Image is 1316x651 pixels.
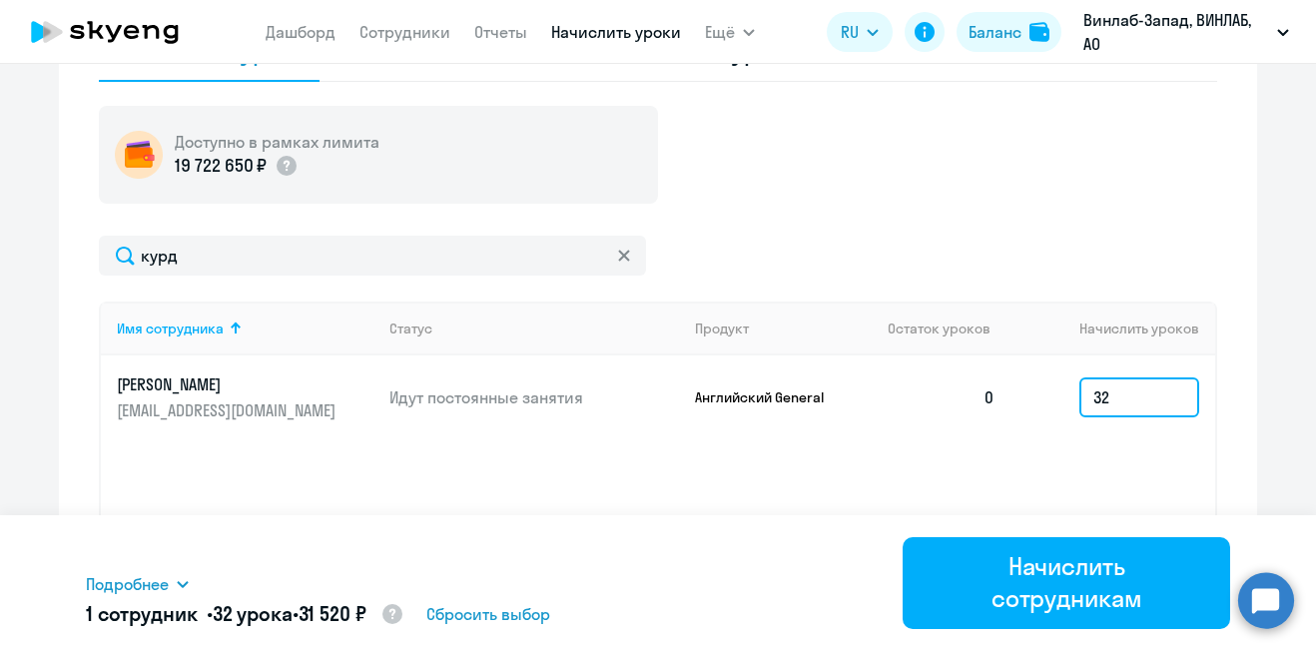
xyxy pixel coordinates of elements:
p: [EMAIL_ADDRESS][DOMAIN_NAME] [117,399,340,421]
button: RU [827,12,893,52]
p: Английский General [695,388,845,406]
a: Отчеты [474,22,527,42]
img: wallet-circle.png [115,131,163,179]
div: Остаток уроков [888,320,1011,337]
span: RU [841,20,859,44]
p: 19 722 650 ₽ [175,153,267,179]
div: Статус [389,320,432,337]
button: Винлаб-Запад, ВИНЛАБ, АО [1073,8,1299,56]
div: Имя сотрудника [117,320,224,337]
div: Баланс [969,20,1021,44]
p: [PERSON_NAME] [117,373,340,395]
h5: Доступно в рамках лимита [175,131,379,153]
span: 31 520 ₽ [299,601,366,626]
button: Балансbalance [957,12,1061,52]
span: Остаток уроков [888,320,990,337]
span: Подробнее [86,572,169,596]
th: Начислить уроков [1011,302,1215,355]
input: Поиск по имени, email, продукту или статусу [99,236,646,276]
a: Сотрудники [359,22,450,42]
div: Начислить сотрудникам [931,550,1202,614]
td: 0 [872,355,1011,439]
h5: 1 сотрудник • • [86,600,404,630]
button: Начислить сотрудникам [903,537,1230,629]
a: [PERSON_NAME][EMAIL_ADDRESS][DOMAIN_NAME] [117,373,373,421]
div: Имя сотрудника [117,320,373,337]
button: Ещё [705,12,755,52]
div: Продукт [695,320,873,337]
div: Продукт [695,320,749,337]
span: 32 урока [213,601,293,626]
span: Сбросить выбор [426,602,550,626]
a: Начислить уроки [551,22,681,42]
p: Винлаб-Запад, ВИНЛАБ, АО [1083,8,1269,56]
a: Дашборд [266,22,335,42]
div: Статус [389,320,679,337]
span: Ещё [705,20,735,44]
img: balance [1029,22,1049,42]
p: Идут постоянные занятия [389,386,679,408]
